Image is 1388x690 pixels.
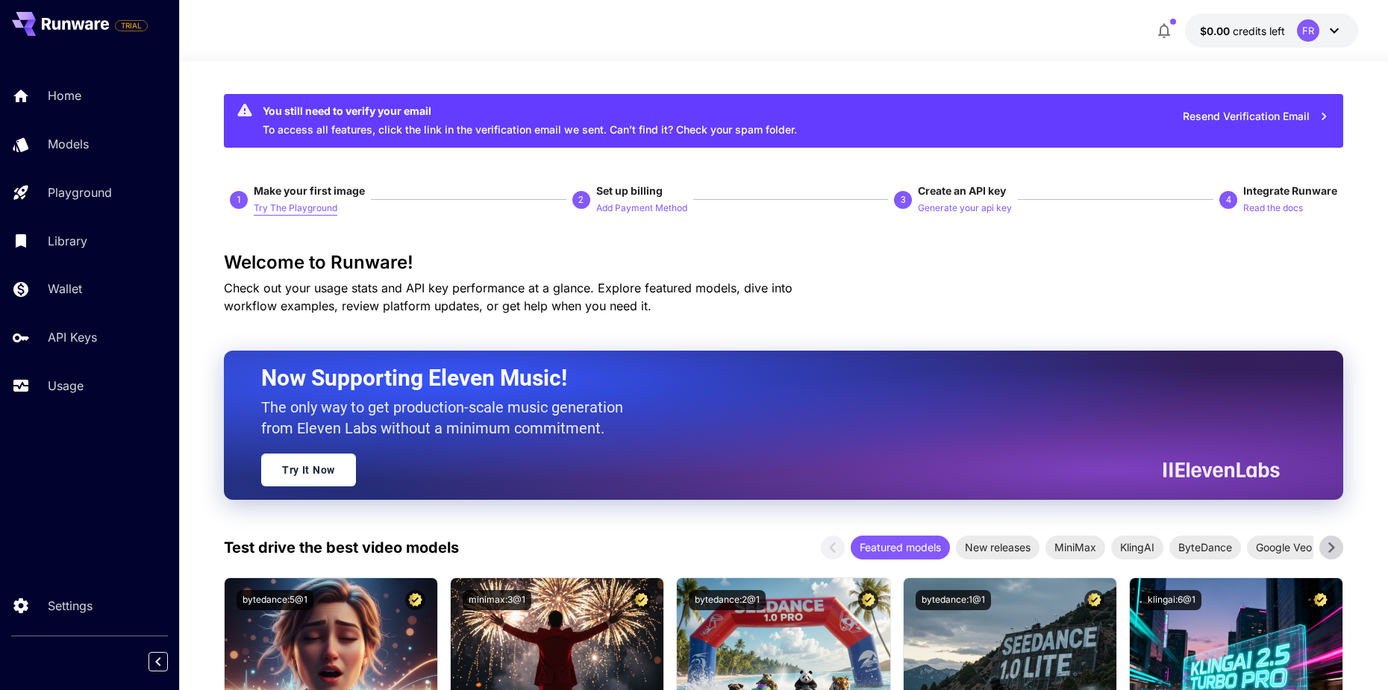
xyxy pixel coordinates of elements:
[405,590,425,610] button: Certified Model – Vetted for best performance and includes a commercial license.
[48,184,112,201] p: Playground
[224,536,459,559] p: Test drive the best video models
[48,135,89,153] p: Models
[261,364,1269,392] h2: Now Supporting Eleven Music!
[689,590,766,610] button: bytedance:2@1
[1226,193,1231,207] p: 4
[1169,539,1241,555] span: ByteDance
[224,252,1343,273] h3: Welcome to Runware!
[254,184,365,197] span: Make your first image
[1175,101,1337,132] button: Resend Verification Email
[1243,184,1337,197] span: Integrate Runware
[851,536,950,559] div: Featured models
[48,597,93,615] p: Settings
[224,280,793,313] span: Check out your usage stats and API key performance at a glance. Explore featured models, dive int...
[1243,201,1303,216] p: Read the docs
[48,232,87,250] p: Library
[1045,536,1105,559] div: MiniMax
[858,590,878,610] button: Certified Model – Vetted for best performance and includes a commercial license.
[851,539,950,555] span: Featured models
[578,193,584,207] p: 2
[116,20,147,31] span: TRIAL
[916,590,991,610] button: bytedance:1@1
[1200,25,1233,37] span: $0.00
[115,16,148,34] span: Add your payment card to enable full platform functionality.
[1233,25,1285,37] span: credits left
[596,184,663,197] span: Set up billing
[254,201,337,216] p: Try The Playground
[1142,590,1201,610] button: klingai:6@1
[48,377,84,395] p: Usage
[48,87,81,104] p: Home
[1310,590,1331,610] button: Certified Model – Vetted for best performance and includes a commercial license.
[48,328,97,346] p: API Keys
[1200,23,1285,39] div: $0.00
[1084,590,1104,610] button: Certified Model – Vetted for best performance and includes a commercial license.
[956,539,1040,555] span: New releases
[918,198,1012,216] button: Generate your api key
[48,280,82,298] p: Wallet
[160,648,179,675] div: Collapse sidebar
[1045,539,1105,555] span: MiniMax
[149,652,168,671] button: Collapse sidebar
[463,590,531,610] button: minimax:3@1
[1169,536,1241,559] div: ByteDance
[261,397,634,439] p: The only way to get production-scale music generation from Eleven Labs without a minimum commitment.
[631,590,651,610] button: Certified Model – Vetted for best performance and includes a commercial license.
[261,454,356,486] a: Try It Now
[1297,19,1319,42] div: FR
[1185,13,1358,48] button: $0.00FR
[901,193,906,207] p: 3
[263,103,797,119] div: You still need to verify your email
[237,193,242,207] p: 1
[918,201,1012,216] p: Generate your api key
[596,198,687,216] button: Add Payment Method
[263,98,797,143] div: To access all features, click the link in the verification email we sent. Can’t find it? Check yo...
[1111,536,1163,559] div: KlingAI
[956,536,1040,559] div: New releases
[237,590,313,610] button: bytedance:5@1
[596,201,687,216] p: Add Payment Method
[1247,539,1321,555] span: Google Veo
[918,184,1006,197] span: Create an API key
[1247,536,1321,559] div: Google Veo
[1243,198,1303,216] button: Read the docs
[254,198,337,216] button: Try The Playground
[1111,539,1163,555] span: KlingAI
